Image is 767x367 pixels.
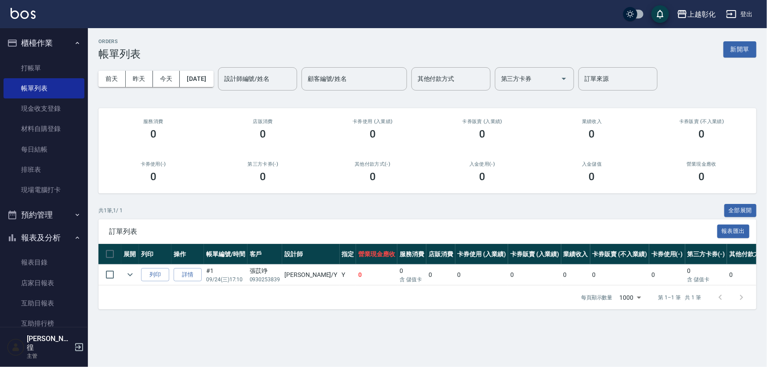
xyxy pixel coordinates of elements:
a: 報表匯出 [717,227,750,235]
h3: 0 [150,171,156,183]
h2: 業績收入 [548,119,636,124]
td: Y [340,265,356,285]
th: 營業現金應收 [356,244,397,265]
img: Person [7,338,25,356]
h2: 入金使用(-) [438,161,527,167]
h3: 0 [370,171,376,183]
p: 09/24 (三) 17:10 [206,276,245,283]
a: 現金收支登錄 [4,98,84,119]
button: 上越彰化 [673,5,719,23]
td: 0 [397,265,426,285]
button: 全部展開 [724,204,757,218]
button: 登出 [723,6,756,22]
a: 現場電腦打卡 [4,180,84,200]
a: 打帳單 [4,58,84,78]
button: expand row [124,268,137,281]
a: 詳情 [174,268,202,282]
td: 0 [561,265,590,285]
button: 今天 [153,71,180,87]
p: 第 1–1 筆 共 1 筆 [658,294,701,302]
th: 第三方卡券(-) [685,244,727,265]
a: 每日結帳 [4,139,84,160]
th: 列印 [139,244,171,265]
p: 0930253839 [250,276,280,283]
button: 預約管理 [4,203,84,226]
th: 帳單編號/時間 [204,244,247,265]
button: 前天 [98,71,126,87]
th: 操作 [171,244,204,265]
button: 列印 [141,268,169,282]
th: 指定 [340,244,356,265]
td: 0 [426,265,455,285]
h3: 0 [479,128,485,140]
h3: 0 [479,171,485,183]
h2: 其他付款方式(-) [328,161,417,167]
h3: 0 [150,128,156,140]
th: 店販消費 [426,244,455,265]
td: [PERSON_NAME] /Y [282,265,339,285]
th: 卡券販賣 (入業績) [508,244,561,265]
h2: ORDERS [98,39,141,44]
p: 每頁顯示數量 [581,294,613,302]
a: 排班表 [4,160,84,180]
div: 上越彰化 [687,9,716,20]
button: 報表匯出 [717,225,750,238]
th: 展開 [121,244,139,265]
h2: 卡券販賣 (不入業績) [658,119,746,124]
button: 新開單 [723,41,756,58]
a: 帳單列表 [4,78,84,98]
div: 1000 [616,286,644,309]
button: 櫃檯作業 [4,32,84,55]
h2: 第三方卡券(-) [219,161,308,167]
td: 0 [508,265,561,285]
h3: 0 [698,171,705,183]
td: 0 [685,265,727,285]
h2: 營業現金應收 [658,161,746,167]
p: 共 1 筆, 1 / 1 [98,207,123,214]
h3: 0 [370,128,376,140]
button: 昨天 [126,71,153,87]
h2: 店販消費 [219,119,308,124]
button: [DATE] [180,71,213,87]
h3: 0 [260,128,266,140]
th: 客戶 [247,244,283,265]
a: 互助日報表 [4,293,84,313]
a: 新開單 [723,45,756,53]
th: 設計師 [282,244,339,265]
h3: 服務消費 [109,119,198,124]
a: 互助排行榜 [4,313,84,334]
p: 含 儲值卡 [687,276,725,283]
td: 0 [649,265,685,285]
th: 服務消費 [397,244,426,265]
th: 卡券販賣 (不入業績) [590,244,649,265]
h3: 帳單列表 [98,48,141,60]
td: 0 [455,265,509,285]
img: Logo [11,8,36,19]
th: 卡券使用(-) [649,244,685,265]
button: Open [557,72,571,86]
h2: 卡券使用 (入業績) [328,119,417,124]
h3: 0 [698,128,705,140]
p: 主管 [27,352,72,360]
td: 0 [590,265,649,285]
span: 訂單列表 [109,227,717,236]
h5: [PERSON_NAME]徨 [27,334,72,352]
th: 卡券使用 (入業績) [455,244,509,265]
td: #1 [204,265,247,285]
h3: 0 [589,128,595,140]
td: 0 [356,265,397,285]
div: 張苡竫 [250,266,280,276]
a: 材料自購登錄 [4,119,84,139]
h3: 0 [260,171,266,183]
p: 含 儲值卡 [400,276,424,283]
h2: 入金儲值 [548,161,636,167]
h2: 卡券使用(-) [109,161,198,167]
h3: 0 [589,171,595,183]
button: 報表及分析 [4,226,84,249]
h2: 卡券販賣 (入業績) [438,119,527,124]
th: 業績收入 [561,244,590,265]
button: save [651,5,669,23]
a: 店家日報表 [4,273,84,293]
a: 報表目錄 [4,252,84,273]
